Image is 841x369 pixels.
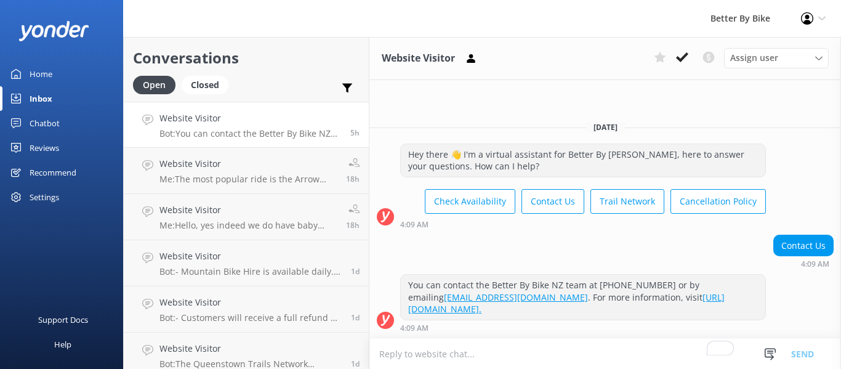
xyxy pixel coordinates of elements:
[159,312,342,323] p: Bot: - Customers will receive a full refund or credit if cancellation is made by 5pm two days bef...
[774,235,833,256] div: Contact Us
[400,220,766,229] div: Oct 16 2025 04:09am (UTC +13:00) Pacific/Auckland
[670,189,766,214] button: Cancellation Policy
[159,342,342,355] h4: Website Visitor
[30,136,59,160] div: Reviews
[18,21,89,41] img: yonder-white-logo.png
[124,194,369,240] a: Website VisitorMe:Hello, yes indeed we do have baby seats available to book when booking the e-bi...
[408,291,725,315] a: [URL][DOMAIN_NAME].
[124,102,369,148] a: Website VisitorBot:You can contact the Better By Bike NZ team at [PHONE_NUMBER] or by emailing [E...
[773,259,834,268] div: Oct 16 2025 04:09am (UTC +13:00) Pacific/Auckland
[521,189,584,214] button: Contact Us
[30,86,52,111] div: Inbox
[724,48,829,68] div: Assign User
[159,266,342,277] p: Bot: - Mountain Bike Hire is available daily. For real-time availability, please visit [URL][DOMA...
[351,359,360,369] span: Oct 14 2025 01:13pm (UTC +13:00) Pacific/Auckland
[590,189,664,214] button: Trail Network
[346,220,360,230] span: Oct 15 2025 02:29pm (UTC +13:00) Pacific/Auckland
[159,249,342,263] h4: Website Visitor
[124,240,369,286] a: Website VisitorBot:- Mountain Bike Hire is available daily. For real-time availability, please vi...
[159,174,337,185] p: Me: The most popular ride is the Arrow River bridges trail out to the [GEOGRAPHIC_DATA] region fo...
[346,174,360,184] span: Oct 15 2025 02:32pm (UTC +13:00) Pacific/Auckland
[159,128,341,139] p: Bot: You can contact the Better By Bike NZ team at [PHONE_NUMBER] or by emailing [EMAIL_ADDRESS][...
[30,111,60,136] div: Chatbot
[38,307,88,332] div: Support Docs
[369,339,841,369] textarea: To enrich screen reader interactions, please activate Accessibility in Grammarly extension settings
[351,312,360,323] span: Oct 14 2025 03:15pm (UTC +13:00) Pacific/Auckland
[182,76,228,94] div: Closed
[350,128,360,138] span: Oct 16 2025 04:09am (UTC +13:00) Pacific/Auckland
[30,62,52,86] div: Home
[400,323,766,332] div: Oct 16 2025 04:09am (UTC +13:00) Pacific/Auckland
[401,144,765,177] div: Hey there 👋 I'm a virtual assistant for Better By [PERSON_NAME], here to answer your questions. H...
[801,261,829,268] strong: 4:09 AM
[586,122,625,132] span: [DATE]
[444,291,588,303] a: [EMAIL_ADDRESS][DOMAIN_NAME]
[400,325,429,332] strong: 4:09 AM
[159,203,337,217] h4: Website Visitor
[133,78,182,91] a: Open
[400,221,429,229] strong: 4:09 AM
[159,157,337,171] h4: Website Visitor
[124,286,369,333] a: Website VisitorBot:- Customers will receive a full refund or credit if cancellation is made by 5p...
[425,189,515,214] button: Check Availability
[133,76,175,94] div: Open
[159,112,341,125] h4: Website Visitor
[124,148,369,194] a: Website VisitorMe:The most popular ride is the Arrow River bridges trail out to the [GEOGRAPHIC_D...
[30,160,76,185] div: Recommend
[730,51,778,65] span: Assign user
[30,185,59,209] div: Settings
[133,46,360,70] h2: Conversations
[54,332,71,357] div: Help
[382,51,455,67] h3: Website Visitor
[401,275,765,320] div: You can contact the Better By Bike NZ team at [PHONE_NUMBER] or by emailing . For more informatio...
[159,296,342,309] h4: Website Visitor
[351,266,360,277] span: Oct 14 2025 03:16pm (UTC +13:00) Pacific/Auckland
[159,220,337,231] p: Me: Hello, yes indeed we do have baby seats available to book when booking the e-bikes online you...
[182,78,235,91] a: Closed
